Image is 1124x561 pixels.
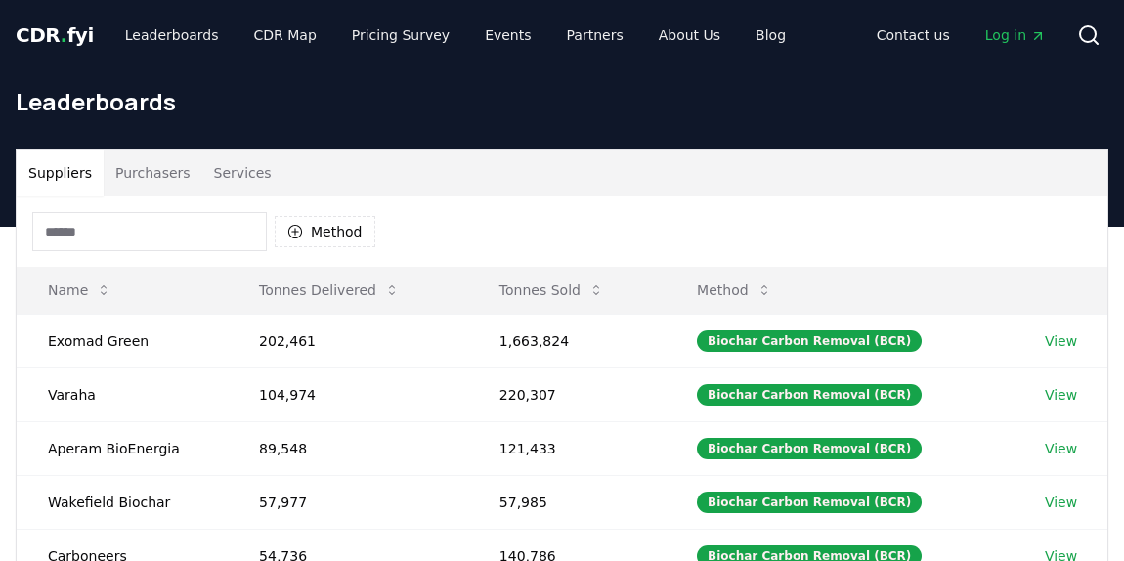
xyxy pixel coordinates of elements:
button: Tonnes Sold [484,271,620,310]
button: Suppliers [17,150,104,196]
a: CDR.fyi [16,22,94,49]
td: 57,985 [468,475,666,529]
span: . [61,23,67,47]
button: Method [681,271,788,310]
td: Exomad Green [17,314,228,367]
td: Wakefield Biochar [17,475,228,529]
a: CDR Map [238,18,332,53]
a: About Us [643,18,736,53]
nav: Main [861,18,1061,53]
td: 121,433 [468,421,666,475]
a: View [1045,439,1077,458]
h1: Leaderboards [16,86,1108,117]
button: Purchasers [104,150,202,196]
button: Name [32,271,127,310]
td: 1,663,824 [468,314,666,367]
span: CDR fyi [16,23,94,47]
a: Contact us [861,18,966,53]
button: Tonnes Delivered [243,271,415,310]
td: Varaha [17,367,228,421]
a: Events [469,18,546,53]
a: Leaderboards [109,18,235,53]
a: Partners [551,18,639,53]
td: 220,307 [468,367,666,421]
a: View [1045,331,1077,351]
div: Biochar Carbon Removal (BCR) [697,330,922,352]
a: Pricing Survey [336,18,465,53]
button: Services [202,150,283,196]
span: Log in [985,25,1046,45]
a: View [1045,385,1077,405]
div: Biochar Carbon Removal (BCR) [697,492,922,513]
div: Biochar Carbon Removal (BCR) [697,438,922,459]
div: Biochar Carbon Removal (BCR) [697,384,922,406]
td: 89,548 [228,421,468,475]
td: 104,974 [228,367,468,421]
nav: Main [109,18,801,53]
td: 57,977 [228,475,468,529]
a: View [1045,493,1077,512]
button: Method [275,216,375,247]
a: Blog [740,18,801,53]
td: 202,461 [228,314,468,367]
td: Aperam BioEnergia [17,421,228,475]
a: Log in [970,18,1061,53]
